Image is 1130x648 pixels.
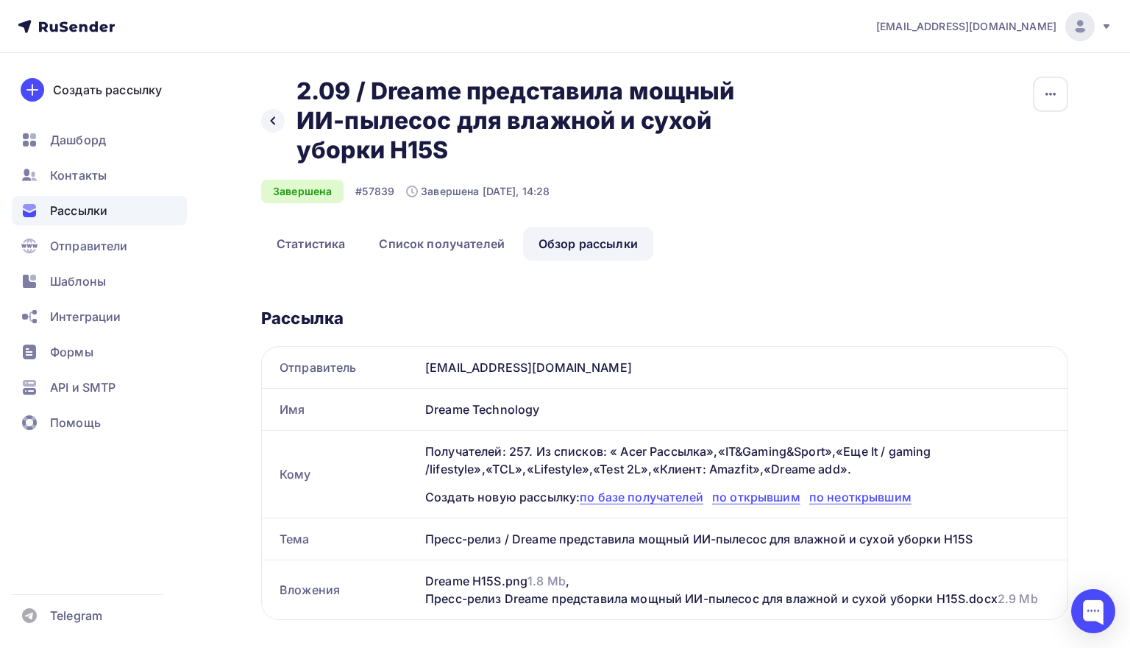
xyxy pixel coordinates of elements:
a: Отправители [12,231,187,261]
div: Создать рассылку [53,81,162,99]
span: [EMAIL_ADDRESS][DOMAIN_NAME] [876,19,1056,34]
span: по неоткрывшим [809,490,912,504]
a: Список получателей [363,227,520,261]
div: Пресс-релиз Dreame представила мощный ИИ-пылесос для влажной и сухой уборки H15S.docx [425,590,1038,607]
div: [EMAIL_ADDRESS][DOMAIN_NAME] [419,347,1067,388]
span: Telegram [50,607,102,624]
div: #57839 [355,184,394,199]
a: [EMAIL_ADDRESS][DOMAIN_NAME] [876,12,1112,41]
span: Дашборд [50,131,106,149]
div: Создать новую рассылку: [425,488,1050,506]
span: Отправители [50,237,128,255]
span: Интеграции [50,308,121,325]
span: Помощь [50,414,101,432]
span: API и SMTP [50,378,116,396]
div: Вложения [262,560,419,619]
div: Dreame Technology [419,389,1067,430]
div: Завершена [DATE], 14:28 [406,184,550,199]
span: Контакты [50,166,107,184]
span: Шаблоны [50,272,106,290]
span: Формы [50,343,93,361]
span: по открывшим [712,490,800,504]
a: Статистика [261,227,360,261]
a: Формы [12,337,187,367]
a: Дашборд [12,125,187,155]
div: Получателей: 257. Из списков: « Acer Рассылка»,«IT&Gaming&Sport»,«Еще It / gaming /lifestyle»,«TC... [425,443,1050,478]
div: Пресс-релиз / Dreame представила мощный ИИ-пылесос для влажной и сухой уборки H15S [419,518,1067,560]
div: Имя [262,389,419,430]
span: Рассылки [50,202,107,219]
a: Контакты [12,161,187,190]
div: Рассылка [261,308,1068,328]
div: Отправитель [262,347,419,388]
span: 1.8 Mb [527,574,566,588]
span: 2.9 Mb [998,591,1038,606]
div: Тема [262,518,419,560]
div: Кому [262,431,419,518]
div: Dreame H15S.png , [425,572,569,590]
div: Завершена [261,180,344,203]
a: Рассылки [12,196,187,225]
a: Шаблоны [12,267,187,296]
span: по базе получателей [580,490,703,504]
h2: 2.09 / Dreame представила мощный ИИ-пылесос для влажной и сухой уборки H15S [296,77,741,165]
a: Обзор рассылки [523,227,653,261]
